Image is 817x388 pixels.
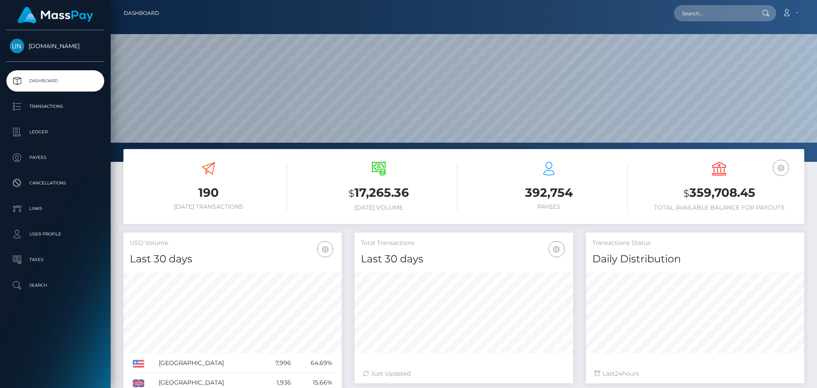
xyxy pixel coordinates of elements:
h4: Daily Distribution [592,252,798,267]
p: Links [10,202,101,215]
a: Payees [6,147,104,168]
h6: [DATE] Transactions [130,203,287,210]
a: Dashboard [6,70,104,92]
span: 24 [615,370,622,377]
div: Just Updated [363,369,564,378]
img: MassPay Logo [17,7,93,23]
h5: Transactions Status [592,239,798,247]
p: Transactions [10,100,101,113]
a: Links [6,198,104,219]
img: GB.png [133,379,144,387]
h6: [DATE] Volume [300,204,457,211]
p: Payees [10,151,101,164]
td: [GEOGRAPHIC_DATA] [156,354,262,373]
h6: Total Available Balance for Payouts [640,204,798,211]
p: Search [10,279,101,292]
img: US.png [133,360,144,368]
h3: 17,265.36 [300,184,457,202]
p: Cancellations [10,177,101,190]
small: $ [349,187,354,199]
td: 64.69% [294,354,335,373]
h3: 359,708.45 [640,184,798,202]
h3: 392,754 [470,184,628,201]
img: Unlockt.me [10,39,24,53]
h4: Last 30 days [130,252,335,267]
input: Search... [674,5,754,21]
a: Transactions [6,96,104,117]
h4: Last 30 days [361,252,566,267]
p: Taxes [10,253,101,266]
h3: 190 [130,184,287,201]
span: [DOMAIN_NAME] [6,42,104,50]
p: User Profile [10,228,101,241]
h5: Total Transactions [361,239,566,247]
a: Taxes [6,249,104,270]
div: Last hours [594,369,796,378]
h6: Payees [470,203,628,210]
a: Cancellations [6,172,104,194]
h5: USD Volume [130,239,335,247]
a: Ledger [6,121,104,143]
small: $ [683,187,689,199]
a: Search [6,275,104,296]
a: Dashboard [124,4,159,22]
a: User Profile [6,224,104,245]
p: Ledger [10,126,101,138]
p: Dashboard [10,75,101,87]
td: 7,996 [262,354,294,373]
